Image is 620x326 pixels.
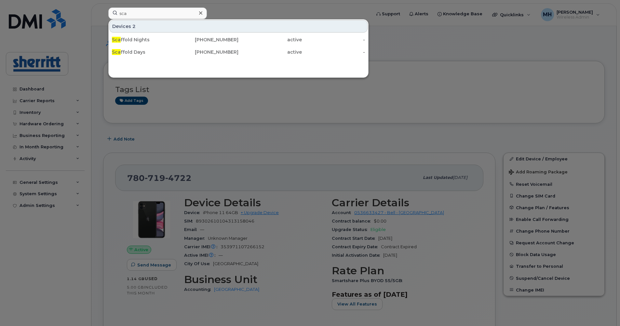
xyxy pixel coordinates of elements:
div: - [302,49,365,55]
div: active [238,49,302,55]
span: Sca [112,37,121,43]
span: 2 [132,23,136,30]
div: [PHONE_NUMBER] [175,49,239,55]
div: - [302,36,365,43]
a: Scaffold Days[PHONE_NUMBER]active- [109,46,368,58]
div: [PHONE_NUMBER] [175,36,239,43]
a: Scaffold Nights[PHONE_NUMBER]active- [109,34,368,46]
div: Devices [109,20,368,33]
div: ffold Nights [112,36,175,43]
div: active [238,36,302,43]
div: ffold Days [112,49,175,55]
span: Sca [112,49,121,55]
